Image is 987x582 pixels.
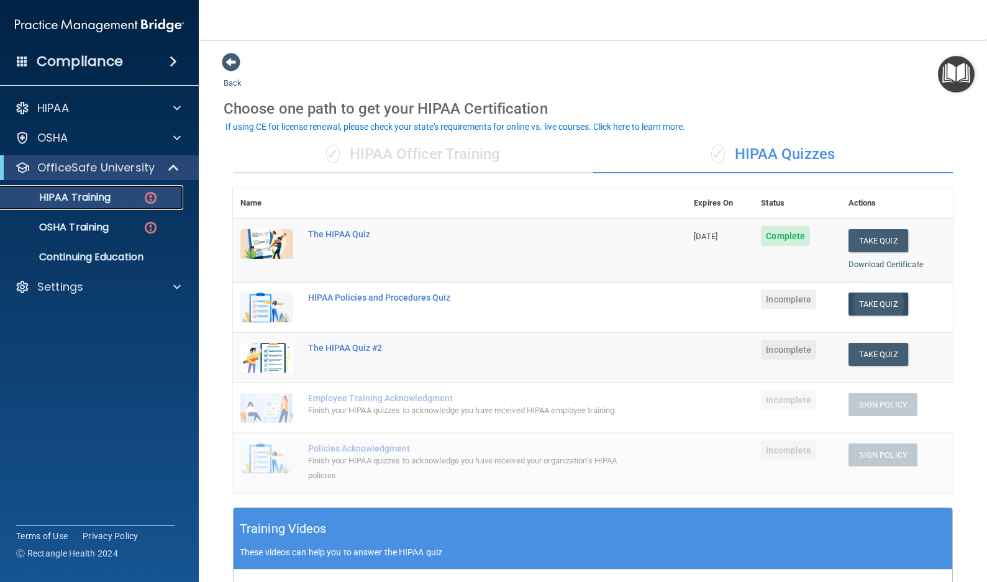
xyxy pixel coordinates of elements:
[308,343,624,353] div: The HIPAA Quiz #2
[224,91,962,127] div: Choose one path to get your HIPAA Certification
[240,518,327,540] h5: Training Videos
[694,232,717,241] span: [DATE]
[16,530,68,542] a: Terms of Use
[225,122,685,131] div: If using CE for license renewal, please check your state's requirements for online vs. live cours...
[37,160,155,175] p: OfficeSafe University
[233,188,301,219] th: Name
[224,120,687,133] button: If using CE for license renewal, please check your state's requirements for online vs. live cours...
[848,443,917,466] button: Sign Policy
[761,226,810,246] span: Complete
[308,403,624,418] div: Finish your HIPAA quizzes to acknowledge you have received HIPAA employee training.
[233,136,593,173] div: HIPAA Officer Training
[761,289,816,309] span: Incomplete
[308,453,624,483] div: Finish your HIPAA quizzes to acknowledge you have received your organization’s HIPAA policies.
[240,547,946,557] p: These videos can help you to answer the HIPAA quiz
[8,221,109,234] p: OSHA Training
[308,443,624,453] div: Policies Acknowledgment
[83,530,139,542] a: Privacy Policy
[326,145,340,163] span: ✓
[15,101,181,116] a: HIPAA
[15,13,184,38] img: PMB logo
[143,220,158,235] img: danger-circle.6113f641.png
[37,280,83,294] p: Settings
[224,63,242,88] a: Back
[848,260,924,269] a: Download Certificate
[143,190,158,206] img: danger-circle.6113f641.png
[761,390,816,410] span: Incomplete
[16,547,118,560] span: Ⓒ Rectangle Health 2024
[15,160,180,175] a: OfficeSafe University
[938,56,975,93] button: Open Resource Center
[308,393,624,403] div: Employee Training Acknowledgment
[686,188,753,219] th: Expires On
[848,393,917,416] button: Sign Policy
[15,130,181,145] a: OSHA
[841,188,953,219] th: Actions
[761,340,816,360] span: Incomplete
[308,229,624,239] div: The HIPAA Quiz
[848,343,908,366] button: Take Quiz
[761,440,816,460] span: Incomplete
[37,130,68,145] p: OSHA
[37,53,123,70] h4: Compliance
[711,145,725,163] span: ✓
[8,251,178,263] p: Continuing Education
[848,229,908,252] button: Take Quiz
[37,101,69,116] p: HIPAA
[8,191,111,204] p: HIPAA Training
[753,188,840,219] th: Status
[848,293,908,316] button: Take Quiz
[593,136,953,173] div: HIPAA Quizzes
[15,280,181,294] a: Settings
[308,293,624,302] div: HIPAA Policies and Procedures Quiz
